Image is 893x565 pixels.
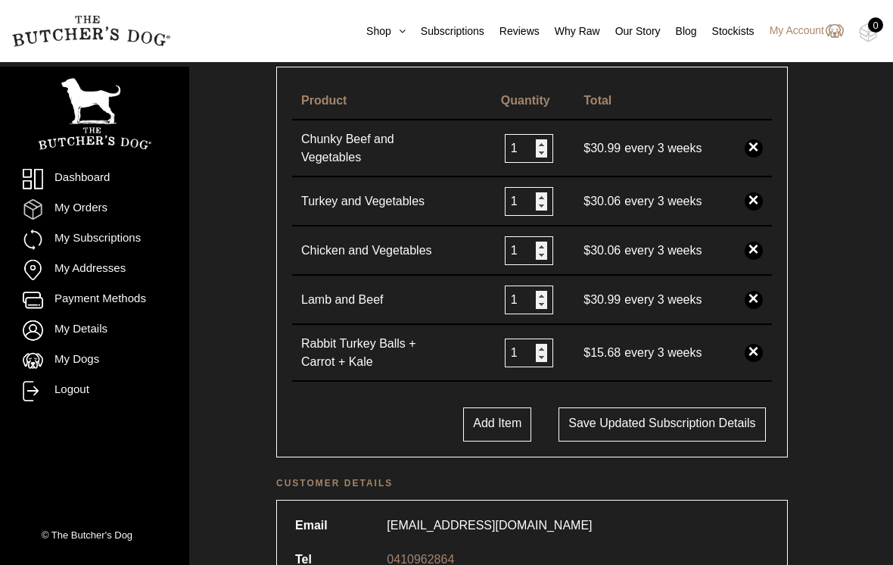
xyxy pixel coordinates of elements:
a: My Details [23,320,166,341]
td: [EMAIL_ADDRESS][DOMAIN_NAME] [378,510,777,542]
a: × [745,291,763,309]
span: $ [583,142,590,155]
a: Dashboard [23,169,166,189]
a: × [745,242,763,260]
bdi: 15.68 [583,346,621,359]
a: Subscriptions [406,23,484,39]
a: × [745,139,763,158]
span: 30.99 [583,142,624,155]
a: Reviews [484,23,540,39]
th: Email [286,510,376,542]
a: My Addresses [23,260,166,280]
td: every 3 weeks [574,226,735,276]
a: Payment Methods [23,290,166,311]
a: Chunky Beef and Vegetables [301,130,453,167]
a: Why Raw [540,23,600,39]
span: 30.99 [583,293,624,306]
a: × [745,192,763,211]
button: Add Item [463,407,531,442]
a: Chicken and Vegetables [301,242,453,260]
span: 30.06 [583,244,624,257]
div: 0 [868,17,883,33]
a: Our Story [600,23,661,39]
img: TBD_Cart-Empty.png [859,23,878,42]
span: $ [583,293,590,306]
a: My Subscriptions [23,229,166,250]
a: Logout [23,381,166,401]
a: Stockists [697,23,755,39]
th: Quantity [492,83,575,120]
h2: Customer details [276,476,788,491]
button: Save updated subscription details [559,407,765,442]
a: Lamb and Beef [301,291,453,309]
th: Product [292,83,492,120]
td: every 3 weeks [574,276,735,325]
span: $ [583,346,590,359]
a: My Dogs [23,351,166,371]
a: Shop [351,23,406,39]
td: every 3 weeks [574,120,735,177]
span: 30.06 [583,195,624,208]
th: Total [574,83,735,120]
span: $ [583,244,590,257]
a: My Orders [23,199,166,220]
td: every 3 weeks [574,325,735,382]
a: Rabbit Turkey Balls + Carrot + Kale [301,335,453,371]
a: × [745,344,763,362]
a: Turkey and Vegetables [301,192,453,211]
img: TBD_Portrait_Logo_White.png [38,78,151,150]
a: Blog [661,23,697,39]
span: $ [583,195,590,208]
td: every 3 weeks [574,177,735,226]
a: My Account [755,22,844,40]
